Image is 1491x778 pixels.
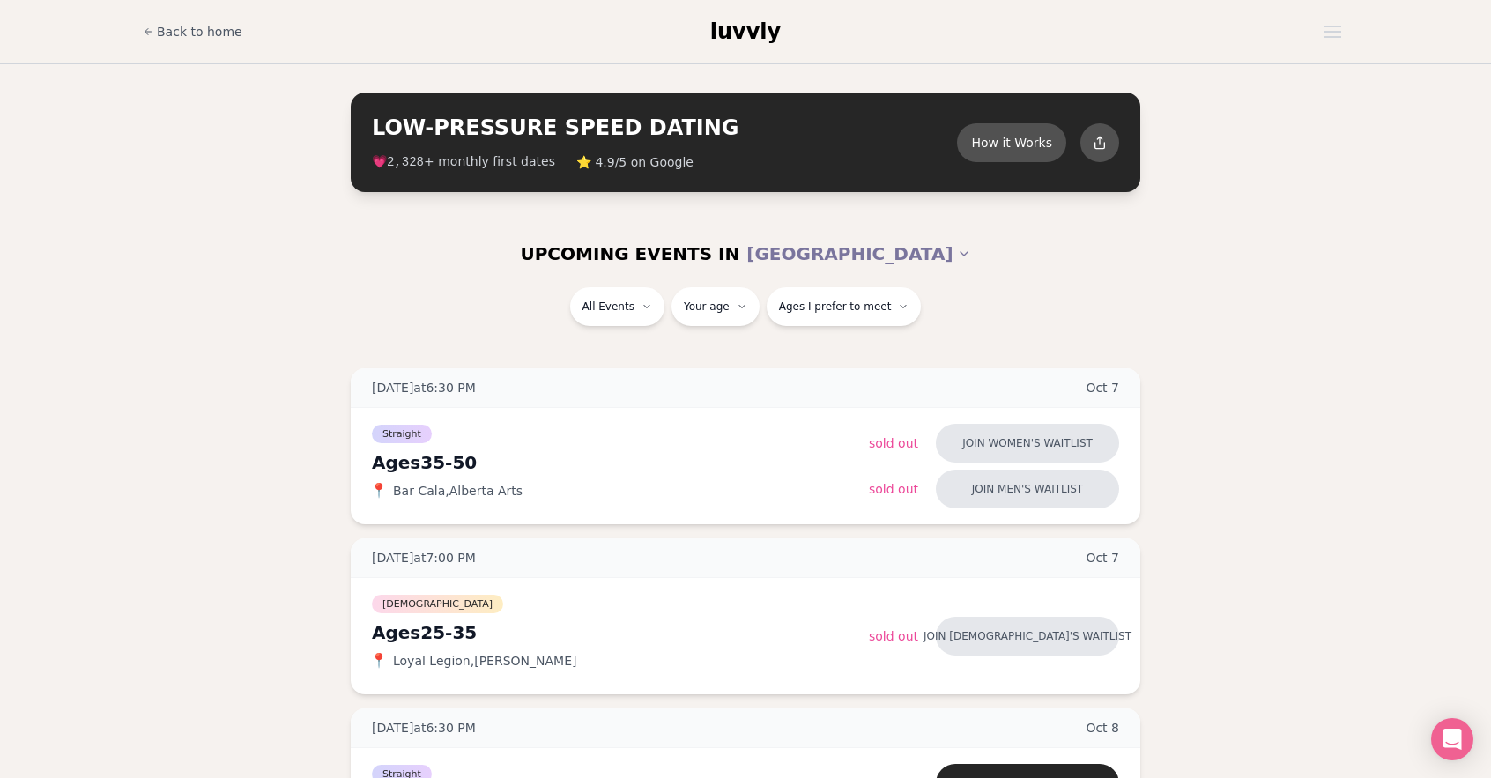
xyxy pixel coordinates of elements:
button: Ages I prefer to meet [767,287,922,326]
a: luvvly [710,18,781,46]
div: Open Intercom Messenger [1431,718,1473,760]
span: Sold Out [869,629,918,643]
span: [DATE] at 6:30 PM [372,719,476,737]
span: [DATE] at 6:30 PM [372,379,476,396]
button: All Events [570,287,664,326]
button: Join [DEMOGRAPHIC_DATA]'s waitlist [936,617,1119,656]
span: [DEMOGRAPHIC_DATA] [372,595,503,613]
span: [DATE] at 7:00 PM [372,549,476,567]
span: Oct 7 [1086,549,1119,567]
button: Join women's waitlist [936,424,1119,463]
span: Sold Out [869,436,918,450]
span: ⭐ 4.9/5 on Google [576,153,694,171]
span: All Events [582,300,634,314]
button: Your age [671,287,760,326]
span: 2,328 [387,155,424,169]
span: 📍 [372,484,386,498]
span: Your age [684,300,730,314]
span: 💗 + monthly first dates [372,152,555,171]
div: Ages 25-35 [372,620,869,645]
span: Loyal Legion , [PERSON_NAME] [393,652,576,670]
span: Straight [372,425,432,443]
span: Sold Out [869,482,918,496]
div: Ages 35-50 [372,450,869,475]
button: How it Works [957,123,1066,162]
span: Bar Cala , Alberta Arts [393,482,523,500]
button: Open menu [1317,19,1348,45]
span: Oct 8 [1086,719,1119,737]
a: Back to home [143,14,242,49]
span: Back to home [157,23,242,41]
span: UPCOMING EVENTS IN [520,241,739,266]
span: Oct 7 [1086,379,1119,396]
button: Join men's waitlist [936,470,1119,508]
span: 📍 [372,654,386,668]
h2: LOW-PRESSURE SPEED DATING [372,114,957,142]
span: Ages I prefer to meet [779,300,892,314]
span: luvvly [710,19,781,44]
button: [GEOGRAPHIC_DATA] [746,234,970,273]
